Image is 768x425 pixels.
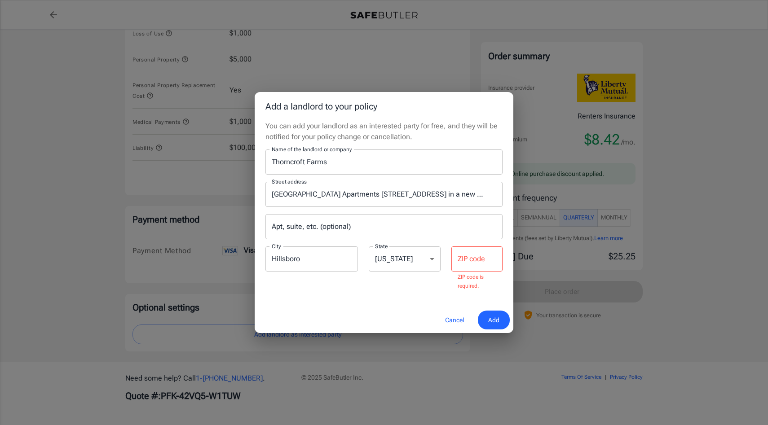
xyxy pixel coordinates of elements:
button: Cancel [435,311,474,330]
h2: Add a landlord to your policy [255,92,513,121]
label: Name of the landlord or company [272,145,352,153]
p: You can add your landlord as an interested party for free, and they will be notified for your pol... [265,121,503,142]
p: ZIP code is required. [458,273,496,291]
label: Street address [272,178,307,185]
button: Add [478,311,510,330]
span: Add [488,315,499,326]
label: State [375,242,388,250]
label: City [272,242,281,250]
